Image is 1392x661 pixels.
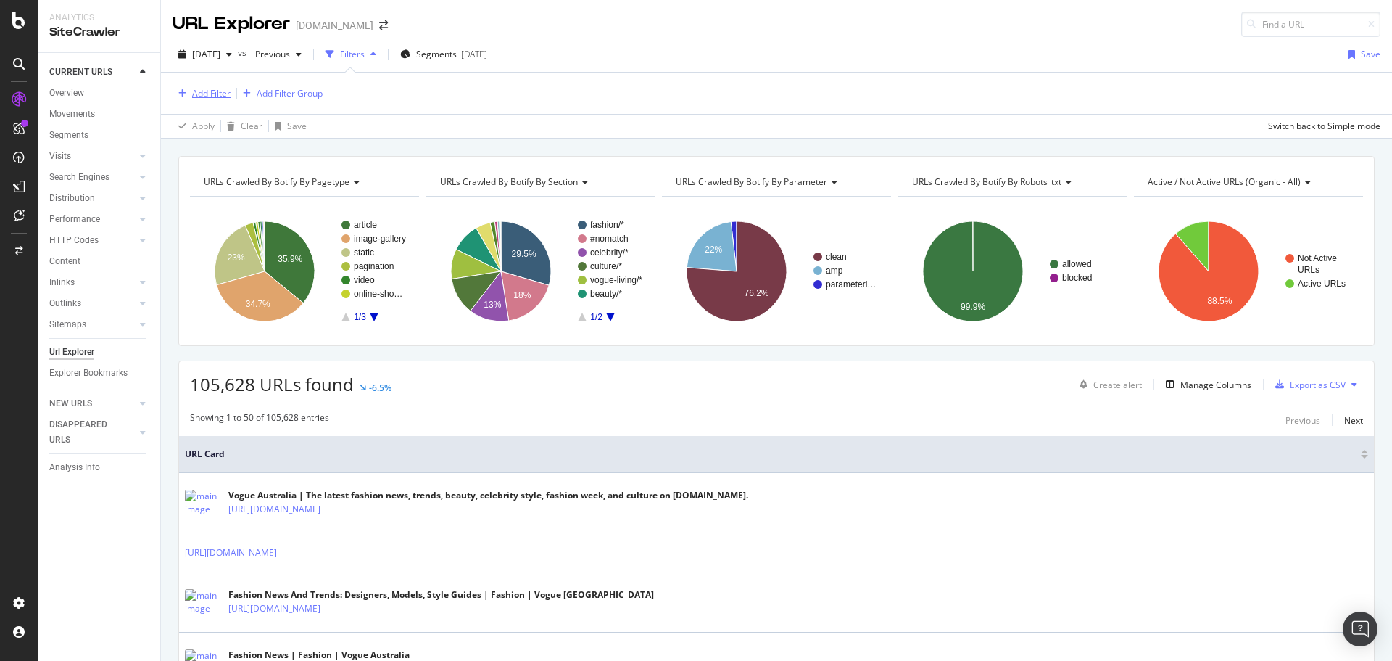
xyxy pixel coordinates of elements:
a: HTTP Codes [49,233,136,248]
div: Movements [49,107,95,122]
div: Inlinks [49,275,75,290]
div: Save [287,120,307,132]
div: Visits [49,149,71,164]
a: Content [49,254,150,269]
div: Fashion News And Trends: Designers, Models, Style Guides | Fashion | Vogue [GEOGRAPHIC_DATA] [228,588,654,602]
a: CURRENT URLS [49,65,136,80]
span: 105,628 URLs found [190,372,354,396]
span: 2025 Oct. 14th [192,48,220,60]
text: 88.5% [1208,296,1232,306]
div: Segments [49,128,88,143]
text: 34.7% [246,299,270,309]
div: [DOMAIN_NAME] [296,18,373,33]
a: NEW URLS [49,396,136,411]
text: URLs [1298,265,1319,275]
div: Create alert [1093,379,1142,391]
text: parameteri… [826,279,876,290]
a: [URL][DOMAIN_NAME] [228,602,320,616]
a: DISAPPEARED URLS [49,417,136,448]
span: URLs Crawled By Botify By robots_txt [912,176,1061,188]
text: clean [826,252,847,262]
div: Showing 1 to 50 of 105,628 entries [190,411,329,429]
div: Export as CSV [1290,379,1346,391]
div: Switch back to Simple mode [1268,120,1380,132]
button: Add Filter [173,85,231,102]
div: Sitemaps [49,317,86,332]
text: 18% [513,290,531,300]
span: URLs Crawled By Botify By parameter [676,176,827,188]
text: vogue-living/* [590,275,642,285]
div: Search Engines [49,170,109,185]
svg: A chart. [426,208,653,334]
text: 29.5% [511,249,536,259]
span: URLs Crawled By Botify By section [440,176,578,188]
span: Active / Not Active URLs (organic - all) [1148,176,1301,188]
button: Clear [221,115,262,138]
text: pagination [354,261,394,271]
button: [DATE] [173,43,238,66]
div: Apply [192,120,215,132]
span: vs [238,46,249,59]
div: Overview [49,86,84,101]
div: Clear [241,120,262,132]
div: SiteCrawler [49,24,149,41]
text: 1/2 [590,312,602,322]
img: main image [185,589,221,615]
button: Switch back to Simple mode [1262,115,1380,138]
h4: Active / Not Active URLs [1145,171,1350,194]
div: Performance [49,212,100,227]
text: 99.9% [961,302,985,312]
text: 1/3 [354,312,366,322]
svg: A chart. [662,208,889,334]
img: main image [185,490,221,516]
text: amp [826,266,843,276]
button: Save [269,115,307,138]
button: Previous [1285,411,1320,429]
span: Segments [416,48,457,60]
text: blocked [1062,273,1092,283]
h4: URLs Crawled By Botify By parameter [673,171,878,194]
div: Next [1344,414,1363,427]
a: Movements [49,107,150,122]
text: allowed [1062,259,1092,269]
a: Performance [49,212,136,227]
div: Analytics [49,12,149,24]
span: Previous [249,48,290,60]
span: URLs Crawled By Botify By pagetype [204,176,349,188]
button: Next [1344,411,1363,429]
a: Sitemaps [49,317,136,332]
svg: A chart. [190,208,417,334]
h4: URLs Crawled By Botify By section [437,171,642,194]
h4: URLs Crawled By Botify By pagetype [201,171,406,194]
div: Filters [340,48,365,60]
text: 13% [484,300,501,310]
a: Url Explorer [49,345,150,360]
button: Manage Columns [1160,376,1251,393]
button: Apply [173,115,215,138]
text: #nomatch [590,234,629,244]
button: Create alert [1074,373,1142,396]
div: Explorer Bookmarks [49,366,128,381]
div: Analysis Info [49,460,100,475]
div: -6.5% [369,382,391,394]
a: [URL][DOMAIN_NAME] [185,546,277,560]
text: 23% [228,253,245,263]
a: Analysis Info [49,460,150,475]
div: CURRENT URLS [49,65,112,80]
a: Search Engines [49,170,136,185]
div: Save [1361,48,1380,60]
a: Outlinks [49,296,136,311]
text: video [354,275,375,285]
svg: A chart. [898,208,1125,334]
a: Visits [49,149,136,164]
text: celebrity/* [590,247,629,258]
div: NEW URLS [49,396,92,411]
button: Filters [320,43,382,66]
button: Previous [249,43,307,66]
button: Save [1343,43,1380,66]
text: image-gallery [354,234,406,244]
a: Overview [49,86,150,101]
